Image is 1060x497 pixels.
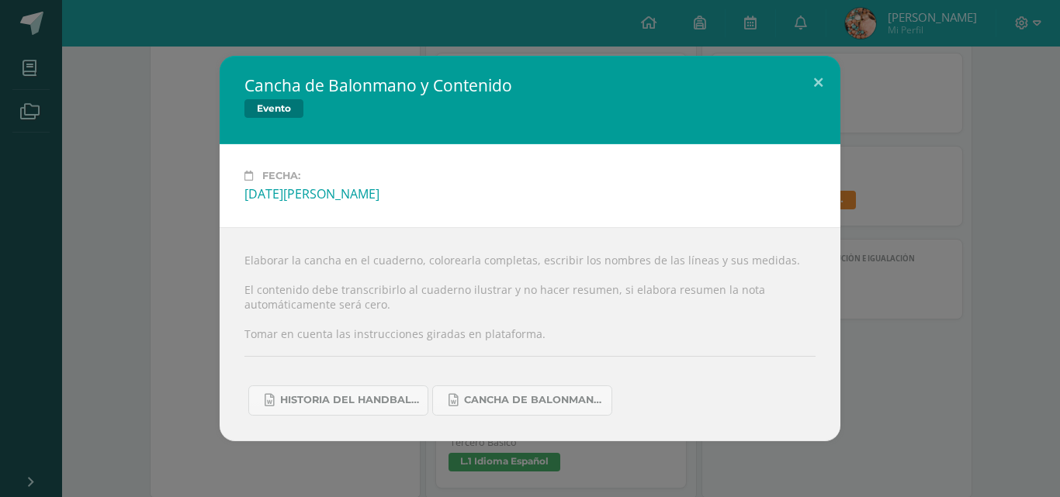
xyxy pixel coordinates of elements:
[244,99,303,118] span: Evento
[244,185,816,202] div: [DATE][PERSON_NAME]
[244,74,512,96] h2: Cancha de Balonmano y Contenido
[248,385,428,416] a: Historia del handball.docx
[432,385,612,416] a: Cancha de Balonmano.docx
[464,394,604,406] span: Cancha de Balonmano.docx
[220,227,840,440] div: Elaborar la cancha en el cuaderno, colorearla completas, escribir los nombres de las líneas y sus...
[280,394,420,406] span: Historia del handball.docx
[262,170,300,181] span: Fecha:
[796,56,840,109] button: Close (Esc)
